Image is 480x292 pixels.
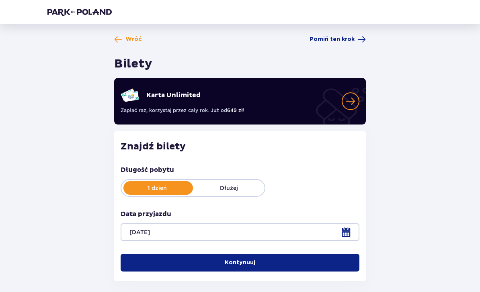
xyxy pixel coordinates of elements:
[125,35,142,43] span: Wróć
[121,165,174,174] p: Długość pobytu
[225,259,255,267] p: Kontynuuj
[310,35,366,43] a: Pomiń ten krok
[121,254,359,272] button: Kontynuuj
[114,35,142,43] a: Wróć
[114,56,152,71] h1: Bilety
[121,210,171,218] p: Data przyjazdu
[121,184,193,192] p: 1 dzień
[47,8,112,16] img: Park of Poland logo
[193,184,265,192] p: Dłużej
[310,35,355,43] span: Pomiń ten krok
[121,141,359,153] h2: Znajdź bilety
